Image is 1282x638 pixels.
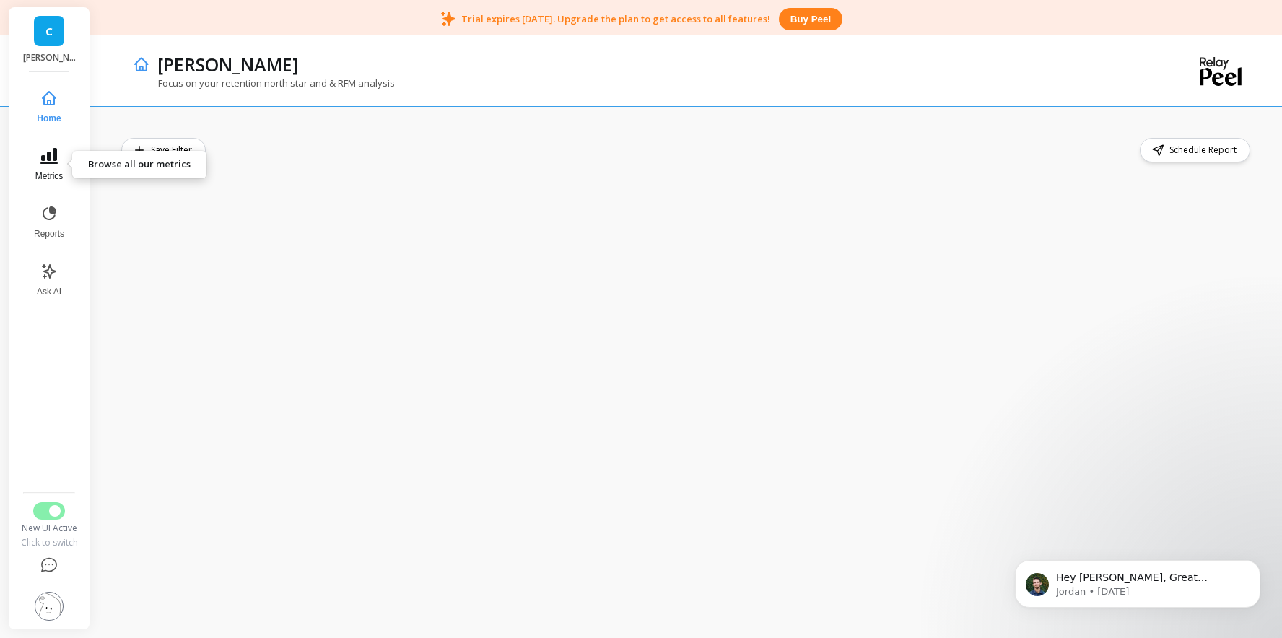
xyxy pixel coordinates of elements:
[1169,143,1241,157] span: Schedule Report
[37,286,61,297] span: Ask AI
[25,81,73,133] button: Home
[19,583,79,629] button: Settings
[1140,138,1250,162] button: Schedule Report
[19,549,79,583] button: Help
[45,23,53,40] span: C
[993,530,1282,631] iframe: Intercom notifications message
[151,143,196,157] span: Save Filter
[63,42,248,427] span: Hey [PERSON_NAME], Great meeting you [DATE]! A few notes: [PERSON_NAME] subscription data I just ...
[33,502,65,520] button: Switch to Legacy UI
[35,592,64,621] img: profile picture
[133,77,395,89] p: Focus on your retention north star and & RFM analysis
[19,523,79,534] div: New UI Active
[25,254,73,306] button: Ask AI
[157,52,299,77] p: Cann
[25,139,73,191] button: Metrics
[779,8,842,30] button: Buy peel
[23,52,76,64] p: Cann
[121,138,206,162] button: Save Filter
[25,196,73,248] button: Reports
[19,537,79,549] div: Click to switch
[63,56,249,69] p: Message from Jordan, sent 4d ago
[35,170,64,182] span: Metrics
[34,228,64,240] span: Reports
[461,12,770,25] p: Trial expires [DATE]. Upgrade the plan to get access to all features!
[37,113,61,124] span: Home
